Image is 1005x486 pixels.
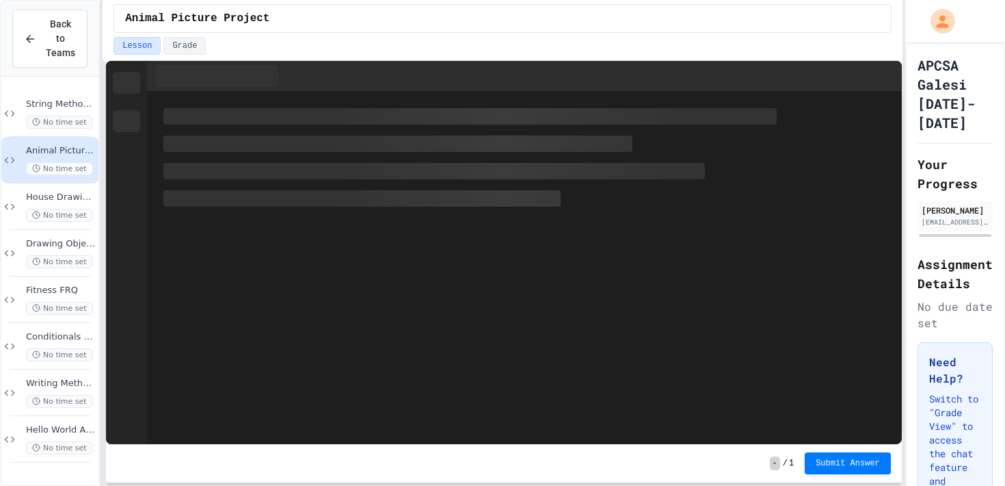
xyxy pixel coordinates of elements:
[770,457,780,470] span: -
[26,238,96,250] span: Drawing Objects in Java - HW Playposit Code
[44,17,76,60] span: Back to Teams
[948,431,991,472] iframe: chat widget
[922,217,989,227] div: [EMAIL_ADDRESS][DOMAIN_NAME]
[783,458,788,469] span: /
[816,458,880,469] span: Submit Answer
[26,116,93,129] span: No time set
[26,162,93,175] span: No time set
[929,354,981,387] h3: Need Help?
[26,192,96,203] span: House Drawing Classwork
[26,209,93,222] span: No time set
[922,204,989,216] div: [PERSON_NAME]
[26,442,93,455] span: No time set
[26,145,96,157] span: Animal Picture Project
[26,378,96,389] span: Writing Methods
[26,331,96,343] span: Conditionals Classwork
[26,285,96,296] span: Fitness FRQ
[26,302,93,315] span: No time set
[26,255,93,268] span: No time set
[917,298,993,331] div: No due date set
[26,348,93,361] span: No time set
[26,424,96,436] span: Hello World Activity
[163,37,206,55] button: Grade
[12,10,88,68] button: Back to Teams
[805,452,891,474] button: Submit Answer
[892,372,991,430] iframe: chat widget
[917,155,993,193] h2: Your Progress
[113,37,161,55] button: Lesson
[916,5,959,37] div: My Account
[26,99,96,110] span: String Methods Examples
[26,395,93,408] span: No time set
[789,458,794,469] span: 1
[125,10,269,27] span: Animal Picture Project
[917,55,993,132] h1: APCSA Galesi [DATE]-[DATE]
[917,255,993,293] h2: Assignment Details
